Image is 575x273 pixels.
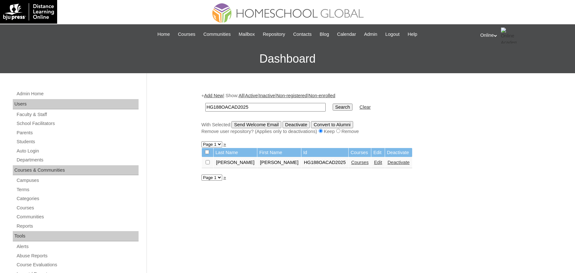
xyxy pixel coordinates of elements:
div: Tools [13,231,139,241]
a: Calendar [334,31,359,38]
td: HG188OACAD2025 [301,157,348,168]
a: Terms [16,186,139,194]
a: Communities [200,31,234,38]
span: Mailbox [239,31,255,38]
a: Auto Login [16,147,139,155]
a: Home [154,31,173,38]
input: Search [333,104,352,111]
span: Repository [263,31,285,38]
a: Admin [361,31,381,38]
div: + | Show: | | | | [201,92,518,135]
span: Admin [364,31,377,38]
a: » [223,142,226,147]
a: Alerts [16,243,139,251]
a: Mailbox [236,31,258,38]
input: Search [205,103,326,112]
a: Faculty & Staff [16,111,139,119]
a: Edit [374,160,382,165]
a: Repository [260,31,288,38]
a: Blog [316,31,332,38]
span: Calendar [337,31,356,38]
a: Courses [175,31,199,38]
div: Remove user repository? (Applies only to deactivations) Keep Remove [201,128,518,135]
a: Communities [16,213,139,221]
a: Campuses [16,176,139,184]
a: Logout [382,31,403,38]
a: Course Evaluations [16,261,139,269]
td: Courses [349,148,371,157]
a: Deactivate [388,160,410,165]
input: Convert to Alumni [311,121,353,128]
span: Courses [178,31,195,38]
td: [PERSON_NAME] [214,157,257,168]
div: Users [13,99,139,109]
span: Contacts [293,31,312,38]
span: Home [157,31,170,38]
a: Courses [16,204,139,212]
a: Students [16,138,139,146]
a: Admin Home [16,90,139,98]
input: Send Welcome Email [231,121,281,128]
a: Non-registered [276,93,307,98]
img: logo-white.png [3,3,54,20]
a: Inactive [259,93,275,98]
span: Logout [385,31,400,38]
td: Edit [371,148,384,157]
a: Help [405,31,420,38]
span: Help [408,31,417,38]
div: Online [480,27,569,43]
a: Parents [16,129,139,137]
h3: Dashboard [3,44,572,73]
a: School Facilitators [16,120,139,128]
a: Courses [351,160,369,165]
a: » [223,175,226,180]
a: Non-enrolled [308,93,335,98]
img: Online Academy [501,27,517,43]
div: With Selected: [201,121,518,135]
td: First Name [257,148,301,157]
a: Active [245,93,258,98]
td: Deactivate [385,148,412,157]
td: [PERSON_NAME] [257,157,301,168]
span: Blog [320,31,329,38]
td: Id [301,148,348,157]
a: All [238,93,244,98]
a: Categories [16,195,139,203]
a: Clear [359,105,371,110]
a: Reports [16,222,139,230]
a: Abuse Reports [16,252,139,260]
div: Courses & Communities [13,165,139,175]
td: Last Name [214,148,257,157]
input: Deactivate [283,121,310,128]
a: Departments [16,156,139,164]
a: Contacts [290,31,315,38]
a: Add New [204,93,223,98]
span: Communities [203,31,231,38]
